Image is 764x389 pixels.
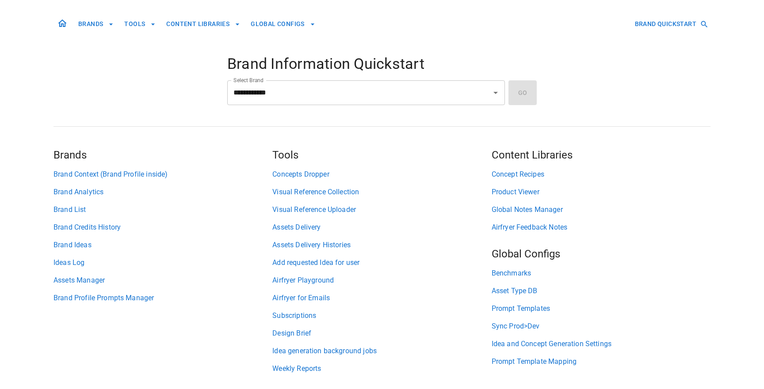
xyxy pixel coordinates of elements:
[272,204,491,215] a: Visual Reference Uploader
[163,16,244,32] button: CONTENT LIBRARIES
[272,187,491,197] a: Visual Reference Collection
[233,76,264,84] label: Select Brand
[492,204,711,215] a: Global Notes Manager
[53,148,272,162] h5: Brands
[272,169,491,180] a: Concepts Dropper
[272,257,491,268] a: Add requested Idea for user
[492,286,711,296] a: Asset Type DB
[492,339,711,349] a: Idea and Concept Generation Settings
[492,169,711,180] a: Concept Recipes
[272,328,491,339] a: Design Brief
[53,204,272,215] a: Brand List
[631,16,711,32] button: BRAND QUICKSTART
[272,240,491,250] a: Assets Delivery Histories
[53,169,272,180] a: Brand Context (Brand Profile inside)
[53,293,272,303] a: Brand Profile Prompts Manager
[492,268,711,279] a: Benchmarks
[492,148,711,162] h5: Content Libraries
[247,16,319,32] button: GLOBAL CONFIGS
[492,187,711,197] a: Product Viewer
[227,55,537,73] h4: Brand Information Quickstart
[75,16,117,32] button: BRANDS
[121,16,159,32] button: TOOLS
[53,240,272,250] a: Brand Ideas
[53,275,272,286] a: Assets Manager
[492,356,711,367] a: Prompt Template Mapping
[272,363,491,374] a: Weekly Reports
[489,87,502,99] button: Open
[492,247,711,261] h5: Global Configs
[272,310,491,321] a: Subscriptions
[272,293,491,303] a: Airfryer for Emails
[272,222,491,233] a: Assets Delivery
[53,257,272,268] a: Ideas Log
[53,222,272,233] a: Brand Credits History
[492,222,711,233] a: Airfryer Feedback Notes
[492,303,711,314] a: Prompt Templates
[492,321,711,332] a: Sync Prod>Dev
[272,148,491,162] h5: Tools
[272,346,491,356] a: Idea generation background jobs
[53,187,272,197] a: Brand Analytics
[272,275,491,286] a: Airfryer Playground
